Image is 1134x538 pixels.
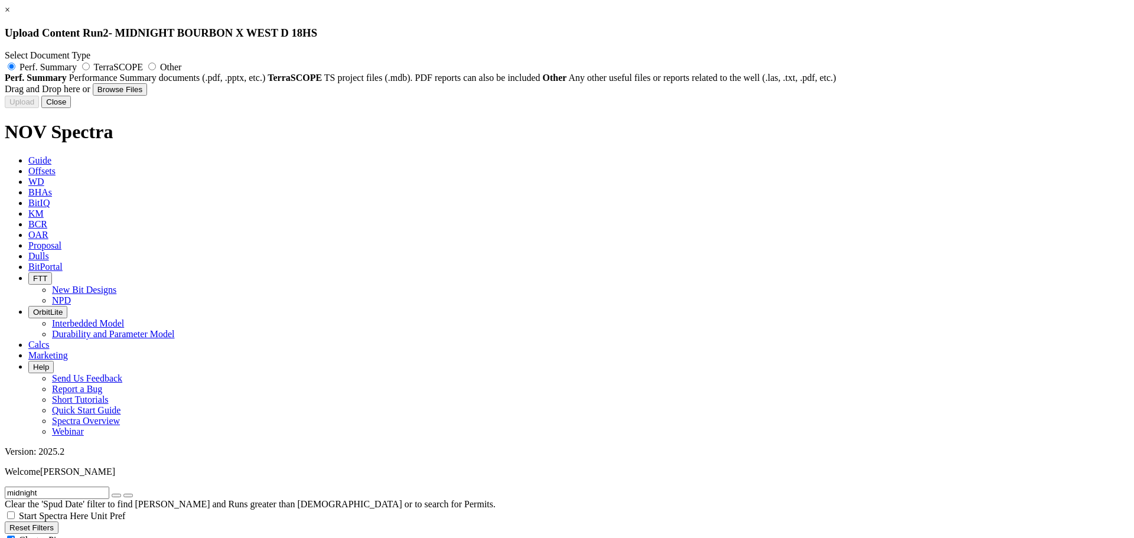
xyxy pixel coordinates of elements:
[103,27,108,39] span: 2
[41,96,71,108] button: Close
[52,426,84,436] a: Webinar
[8,63,15,70] input: Perf. Summary
[5,27,80,39] span: Upload Content
[40,467,115,477] span: [PERSON_NAME]
[52,373,122,383] a: Send Us Feedback
[5,121,1129,143] h1: NOV Spectra
[268,73,322,83] strong: TerraSCOPE
[5,446,1129,457] div: Version: 2025.2
[52,285,116,295] a: New Bit Designs
[148,63,156,70] input: Other
[90,511,125,521] span: Unit Pref
[5,96,39,108] button: Upload
[28,251,49,261] span: Dulls
[93,83,147,96] button: Browse Files
[5,521,58,534] button: Reset Filters
[69,73,265,83] span: Performance Summary documents (.pdf, .pptx, etc.)
[5,73,67,83] strong: Perf. Summary
[28,219,47,229] span: BCR
[52,384,102,394] a: Report a Bug
[543,73,567,83] strong: Other
[5,499,496,509] span: Clear the 'Spud Date' filter to find [PERSON_NAME] and Runs greater than [DEMOGRAPHIC_DATA] or to...
[82,63,90,70] input: TerraSCOPE
[28,340,50,350] span: Calcs
[52,416,120,426] a: Spectra Overview
[569,73,836,83] span: Any other useful files or reports related to the well (.las, .txt, .pdf, etc.)
[324,73,540,83] span: TS project files (.mdb). PDF reports can also be included
[28,240,61,250] span: Proposal
[52,329,175,339] a: Durability and Parameter Model
[28,350,68,360] span: Marketing
[33,363,49,371] span: Help
[28,208,44,219] span: KM
[83,84,90,94] span: or
[5,50,90,60] span: Select Document Type
[28,187,52,197] span: BHAs
[5,84,80,94] span: Drag and Drop here
[28,155,51,165] span: Guide
[52,394,109,405] a: Short Tutorials
[83,27,112,39] span: Run -
[28,177,44,187] span: WD
[5,5,10,15] a: ×
[115,27,317,39] span: MIDNIGHT BOURBON X WEST D 18HS
[19,62,77,72] span: Perf. Summary
[28,262,63,272] span: BitPortal
[28,166,56,176] span: Offsets
[52,318,124,328] a: Interbedded Model
[33,274,47,283] span: FTT
[19,511,88,521] span: Start Spectra Here
[28,198,50,208] span: BitIQ
[160,62,181,72] span: Other
[33,308,63,317] span: OrbitLite
[5,487,109,499] input: Search
[5,467,1129,477] p: Welcome
[52,295,71,305] a: NPD
[28,230,48,240] span: OAR
[94,62,143,72] span: TerraSCOPE
[52,405,120,415] a: Quick Start Guide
